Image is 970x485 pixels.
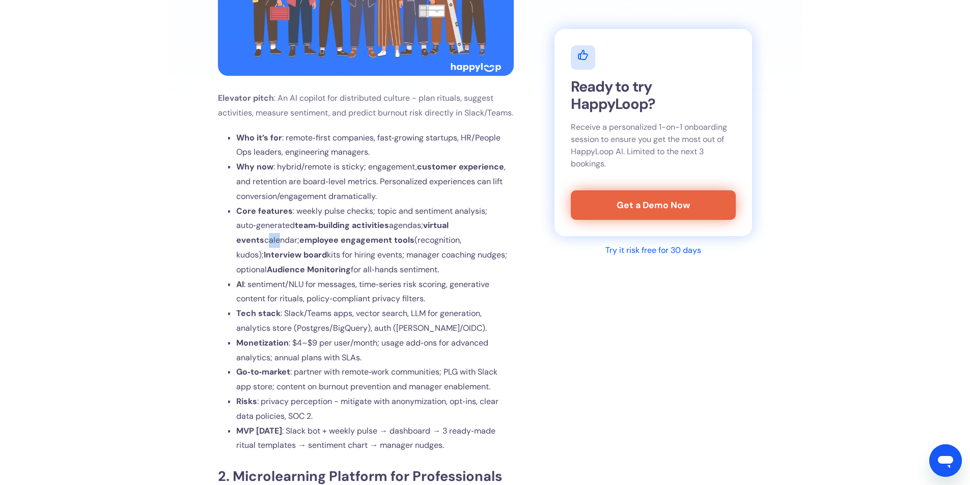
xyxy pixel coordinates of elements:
[929,444,962,477] iframe: Button to launch messaging window
[236,366,290,377] strong: Go‑to‑market
[236,279,244,290] strong: AI
[295,220,389,231] b: team‑building activities
[236,396,257,407] strong: Risks
[236,206,507,275] span: : weekly pulse checks; topic and sentiment analysis; auto‑generated agendas; calendar; (recogniti...
[236,132,501,158] span: : remote‑first companies, fast‑growing startups, HR/People Ops leaders, engineering managers.
[571,190,735,220] a: Get a Demo Now
[236,366,497,392] span: : partner with remote‑work communities; PLG with Slack app store; content on burnout prevention a...
[218,93,274,103] b: Elevator pitch
[236,132,282,143] strong: Who it’s for
[299,235,414,245] b: employee engagement tools
[236,308,487,333] span: : Slack/Teams apps, vector search, LLM for generation, analytics store (Postgres/BigQuery), auth ...
[236,308,281,319] strong: Tech stack
[236,206,293,216] strong: Core features
[264,249,327,260] b: Interview board
[236,337,289,348] strong: Monetization
[236,161,273,172] strong: Why now
[218,93,513,118] span: : An AI copilot for distributed culture - plan rituals, suggest activities, measure sentiment, an...
[236,425,495,451] span: : Slack bot + weekly pulse → dashboard → 3 ready‑made ritual templates → sentiment chart → manage...
[236,396,498,421] span: : privacy perception - mitigate with anonymization, opt‑ins, clear data policies, SOC 2.
[267,264,351,275] b: Audience Monitoring
[605,245,701,257] div: Try it risk free for 30 days
[236,161,506,202] span: : hybrid/remote is sticky; engagement, , and retention are board‑level metrics. Personalized expe...
[571,78,735,113] h2: Ready to try HappyLoop?
[236,279,489,304] span: : sentiment/NLU for messages, time‑series risk scoring, generative content for rituals, policy‑co...
[571,121,735,170] p: Receive a personalized 1-on-1 onboarding session to ensure you get the most out of HappyLoop AI. ...
[236,425,282,436] strong: MVP [DATE]
[236,337,488,363] span: : $4–$9 per user/month; usage add‑ons for advanced analytics; annual plans with SLAs.
[417,161,504,172] b: customer experience
[218,467,502,485] strong: 2. Microlearning Platform for Professionals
